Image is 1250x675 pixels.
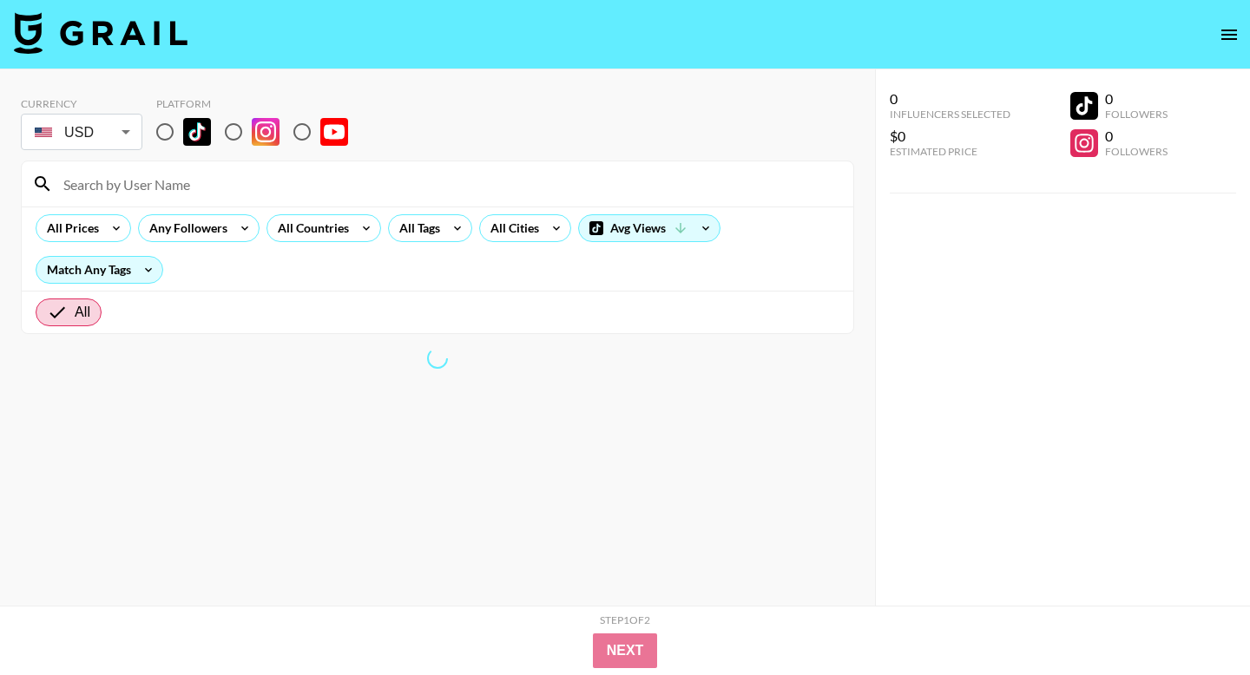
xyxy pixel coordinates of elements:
[139,215,231,241] div: Any Followers
[320,118,348,146] img: YouTube
[579,215,720,241] div: Avg Views
[593,633,658,668] button: Next
[1212,17,1247,52] button: open drawer
[890,145,1010,158] div: Estimated Price
[1105,145,1168,158] div: Followers
[890,90,1010,108] div: 0
[1105,108,1168,121] div: Followers
[252,118,280,146] img: Instagram
[1105,90,1168,108] div: 0
[267,215,352,241] div: All Countries
[75,302,90,323] span: All
[36,215,102,241] div: All Prices
[600,613,650,626] div: Step 1 of 2
[156,97,362,110] div: Platform
[24,117,139,147] div: USD
[21,97,142,110] div: Currency
[1105,128,1168,145] div: 0
[36,257,162,283] div: Match Any Tags
[53,170,843,198] input: Search by User Name
[890,128,1010,145] div: $0
[389,215,444,241] div: All Tags
[14,12,187,54] img: Grail Talent
[890,108,1010,121] div: Influencers Selected
[480,215,543,241] div: All Cities
[183,118,211,146] img: TikTok
[425,346,449,370] span: Refreshing lists, bookers, clients, countries, tags, cities, talent, talent...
